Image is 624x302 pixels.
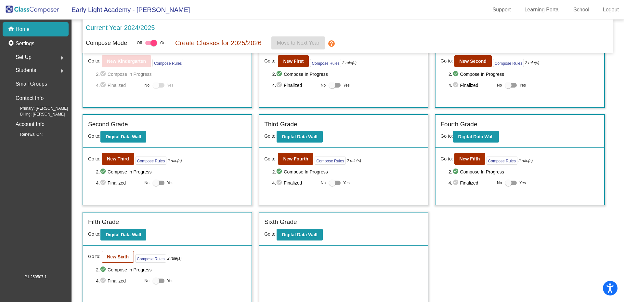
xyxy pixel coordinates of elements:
span: Go to: [264,231,277,237]
p: Create Classes for 2025/2026 [175,38,262,48]
i: 2 rule(s) [168,158,182,164]
b: Digital Data Wall [458,134,494,139]
button: Digital Data Wall [100,131,146,143]
label: Fourth Grade [440,120,477,129]
button: Compose Rules [310,59,341,67]
b: Digital Data Wall [106,232,141,237]
span: Yes [167,179,174,187]
p: Contact Info [16,94,44,103]
button: New Second [454,55,492,67]
mat-icon: check_circle [100,277,108,285]
label: Fifth Grade [88,217,119,227]
b: New Fourth [283,156,308,161]
button: Compose Rules [493,59,524,67]
span: Move to Next Year [277,40,319,46]
button: New Sixth [102,251,134,263]
button: Move to Next Year [271,36,325,49]
button: New Third [102,153,134,165]
b: New Third [107,156,129,161]
i: 2 rule(s) [342,60,357,66]
p: Small Groups [16,79,47,89]
span: Go to: [440,133,453,139]
span: Go to: [264,58,277,64]
span: Go to: [88,58,100,64]
span: 4. Finalized [448,179,494,187]
span: Off [137,40,142,46]
span: On [160,40,165,46]
mat-icon: arrow_right [58,67,66,75]
span: Go to: [88,253,100,260]
span: 2. Compose In Progress [272,70,423,78]
button: New Kindergarten [102,55,151,67]
mat-icon: check_circle [100,81,108,89]
span: Yes [343,179,350,187]
span: No [145,278,149,284]
span: Yes [167,81,174,89]
mat-icon: help [328,40,335,48]
button: Compose Rules [487,157,517,165]
mat-icon: check_circle [276,70,284,78]
span: Early Light Academy - [PERSON_NAME] [65,5,190,15]
span: Go to: [440,58,453,64]
button: New Fifth [454,153,485,165]
span: 2. Compose In Progress [96,266,247,274]
b: Digital Data Wall [282,232,317,237]
button: Compose Rules [152,59,183,67]
span: 4. Finalized [96,277,141,285]
span: 2. Compose In Progress [448,70,599,78]
b: Digital Data Wall [282,134,317,139]
span: 2. Compose In Progress [96,70,247,78]
mat-icon: settings [8,40,16,48]
button: Digital Data Wall [277,229,322,240]
span: Go to: [264,156,277,162]
mat-icon: check_circle [276,81,284,89]
b: Digital Data Wall [106,134,141,139]
button: New Fourth [278,153,313,165]
a: Support [487,5,516,15]
span: Yes [343,81,350,89]
mat-icon: check_circle [452,179,460,187]
b: New First [283,59,304,64]
button: New First [278,55,309,67]
p: Account Info [16,120,45,129]
span: Go to: [88,133,100,139]
label: Sixth Grade [264,217,297,227]
b: New Fifth [460,156,480,161]
span: Go to: [88,156,100,162]
mat-icon: check_circle [100,70,108,78]
mat-icon: check_circle [452,70,460,78]
button: Compose Rules [135,254,166,263]
span: 4. Finalized [272,81,318,89]
button: Compose Rules [136,157,166,165]
span: Primary: [PERSON_NAME] [10,105,68,111]
span: 4. Finalized [96,81,141,89]
span: Go to: [440,156,453,162]
mat-icon: arrow_right [58,54,66,62]
span: No [321,82,326,88]
span: 4. Finalized [448,81,494,89]
span: No [321,180,326,186]
i: 2 rule(s) [518,158,533,164]
span: Yes [519,81,526,89]
span: 2. Compose In Progress [448,168,599,176]
span: No [497,180,502,186]
span: Yes [519,179,526,187]
mat-icon: check_circle [100,179,108,187]
span: No [145,180,149,186]
label: Third Grade [264,120,297,129]
a: School [568,5,594,15]
button: Compose Rules [315,157,345,165]
span: 2. Compose In Progress [96,168,247,176]
p: Settings [16,40,34,48]
button: Digital Data Wall [100,229,146,240]
b: New Kindergarten [107,59,146,64]
b: New Second [460,59,487,64]
span: 4. Finalized [96,179,141,187]
p: Compose Mode [86,39,127,48]
i: 2 rule(s) [167,255,182,261]
mat-icon: check_circle [276,168,284,176]
p: Current Year 2024/2025 [86,23,155,33]
span: Students [16,66,36,75]
span: No [145,82,149,88]
mat-icon: check_circle [276,179,284,187]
